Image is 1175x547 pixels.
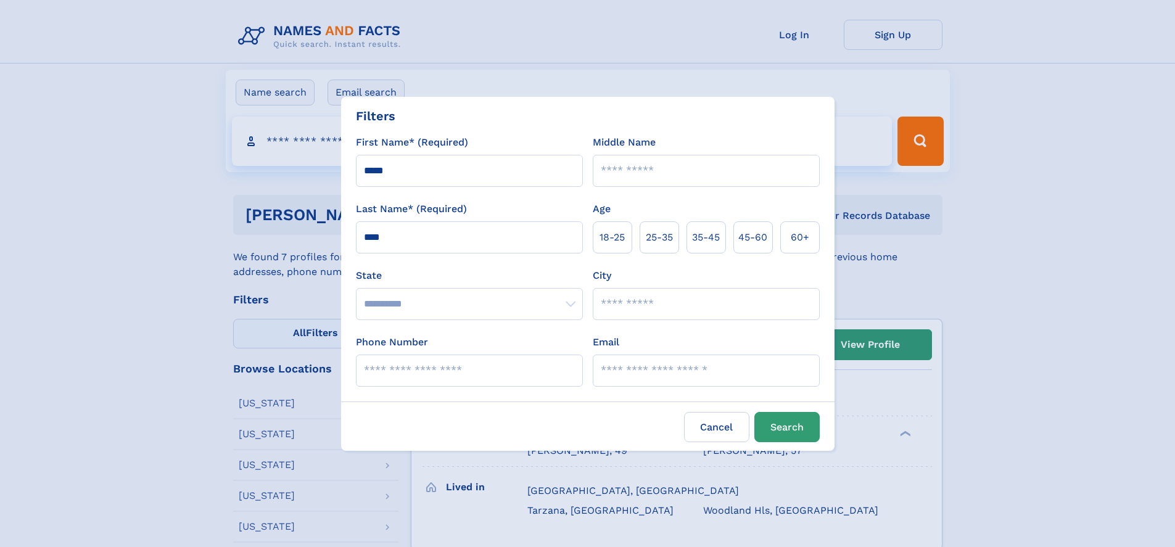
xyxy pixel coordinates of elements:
span: 25‑35 [646,230,673,245]
label: City [593,268,611,283]
span: 60+ [791,230,809,245]
label: Cancel [684,412,749,442]
span: 45‑60 [738,230,767,245]
span: 35‑45 [692,230,720,245]
label: State [356,268,583,283]
label: First Name* (Required) [356,135,468,150]
label: Phone Number [356,335,428,350]
span: 18‑25 [600,230,625,245]
label: Last Name* (Required) [356,202,467,216]
div: Filters [356,107,395,125]
button: Search [754,412,820,442]
label: Middle Name [593,135,656,150]
label: Age [593,202,611,216]
label: Email [593,335,619,350]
